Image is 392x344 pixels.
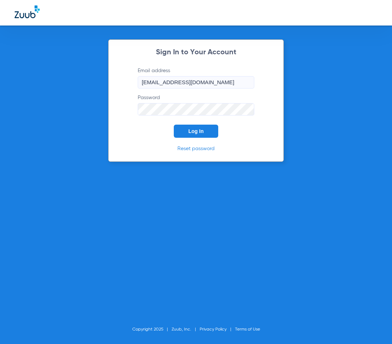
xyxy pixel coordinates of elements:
[188,128,204,134] span: Log In
[172,326,200,333] li: Zuub, Inc.
[356,309,392,344] iframe: Chat Widget
[235,327,260,332] a: Terms of Use
[200,327,227,332] a: Privacy Policy
[138,94,254,116] label: Password
[127,49,265,56] h2: Sign In to Your Account
[138,67,254,89] label: Email address
[174,125,218,138] button: Log In
[138,103,254,116] input: Password
[138,76,254,89] input: Email address
[15,5,40,18] img: Zuub Logo
[177,146,215,151] a: Reset password
[132,326,172,333] li: Copyright 2025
